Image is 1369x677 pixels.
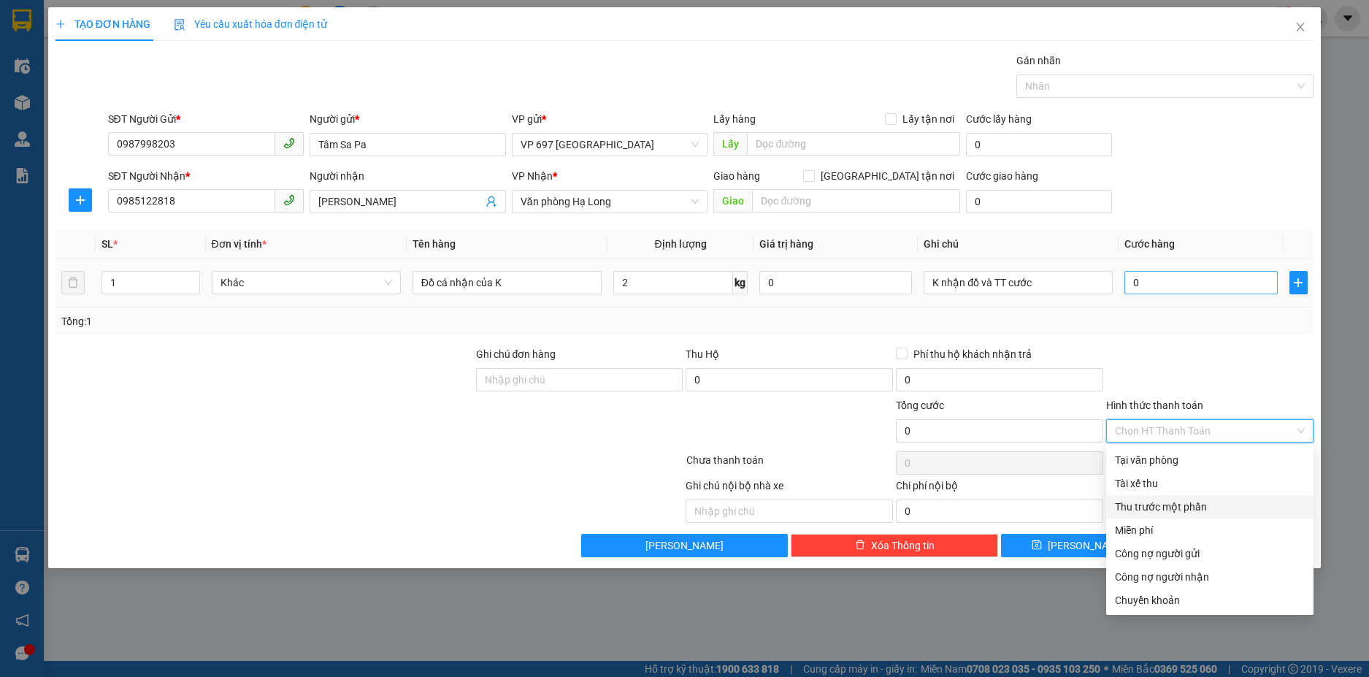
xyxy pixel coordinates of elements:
[855,540,865,551] span: delete
[310,111,506,127] div: Người gửi
[966,113,1032,125] label: Cước lấy hàng
[1115,475,1305,492] div: Tài xế thu
[61,313,529,329] div: Tổng: 1
[1106,399,1203,411] label: Hình thức thanh toán
[713,113,756,125] span: Lấy hàng
[221,272,392,294] span: Khác
[686,500,893,523] input: Nhập ghi chú
[283,137,295,149] span: phone
[61,271,85,294] button: delete
[897,111,960,127] span: Lấy tận nơi
[918,230,1119,259] th: Ghi chú
[1115,499,1305,515] div: Thu trước một phần
[1001,534,1156,557] button: save[PERSON_NAME]
[759,238,813,250] span: Giá trị hàng
[1048,538,1126,554] span: [PERSON_NAME]
[108,168,304,184] div: SĐT Người Nhận
[645,538,724,554] span: [PERSON_NAME]
[1295,21,1306,33] span: close
[896,478,1103,500] div: Chi phí nội bộ
[310,168,506,184] div: Người nhận
[55,18,150,30] span: TẠO ĐƠN HÀNG
[713,170,760,182] span: Giao hàng
[1115,452,1305,468] div: Tại văn phòng
[654,238,706,250] span: Định lượng
[924,271,1113,294] input: Ghi Chú
[1106,542,1314,565] div: Cước gửi hàng sẽ được ghi vào công nợ của người gửi
[685,452,895,478] div: Chưa thanh toán
[733,271,748,294] span: kg
[212,238,266,250] span: Đơn vị tính
[512,170,553,182] span: VP Nhận
[871,538,935,554] span: Xóa Thông tin
[108,111,304,127] div: SĐT Người Gửi
[413,271,602,294] input: VD: Bàn, Ghế
[174,18,328,30] span: Yêu cầu xuất hóa đơn điện tử
[1280,7,1321,48] button: Close
[521,134,699,156] span: VP 697 Điện Biên Phủ
[1289,271,1308,294] button: plus
[1124,238,1175,250] span: Cước hàng
[1032,540,1042,551] span: save
[966,170,1038,182] label: Cước giao hàng
[512,111,708,127] div: VP gửi
[791,534,998,557] button: deleteXóa Thông tin
[1115,569,1305,585] div: Công nợ người nhận
[713,189,752,213] span: Giao
[521,191,699,213] span: Văn phòng Hạ Long
[966,133,1111,156] input: Cước lấy hàng
[896,399,944,411] span: Tổng cước
[413,238,456,250] span: Tên hàng
[1016,55,1061,66] label: Gán nhãn
[713,132,747,156] span: Lấy
[1106,565,1314,589] div: Cước gửi hàng sẽ được ghi vào công nợ của người nhận
[174,19,185,31] img: icon
[581,534,789,557] button: [PERSON_NAME]
[1115,522,1305,538] div: Miễn phí
[476,348,556,360] label: Ghi chú đơn hàng
[908,346,1038,362] span: Phí thu hộ khách nhận trả
[747,132,960,156] input: Dọc đường
[966,190,1111,213] input: Cước giao hàng
[1115,546,1305,562] div: Công nợ người gửi
[69,188,92,212] button: plus
[101,238,113,250] span: SL
[1290,277,1308,288] span: plus
[476,368,683,391] input: Ghi chú đơn hàng
[752,189,960,213] input: Dọc đường
[759,271,912,294] input: 0
[486,196,497,207] span: user-add
[815,168,960,184] span: [GEOGRAPHIC_DATA] tận nơi
[55,19,66,29] span: plus
[283,194,295,206] span: phone
[686,348,719,360] span: Thu Hộ
[1115,592,1305,608] div: Chuyển khoản
[69,194,91,206] span: plus
[686,478,893,500] div: Ghi chú nội bộ nhà xe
